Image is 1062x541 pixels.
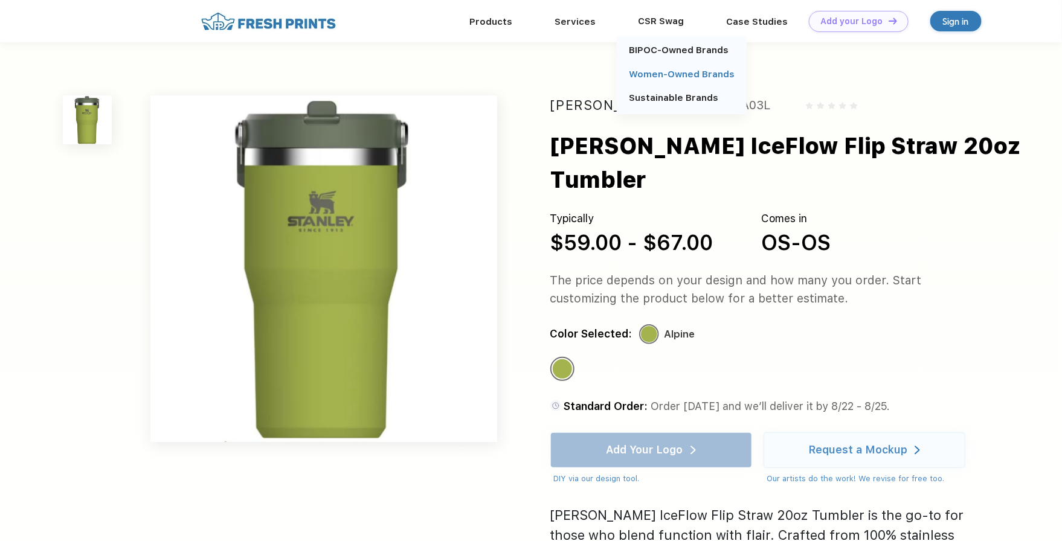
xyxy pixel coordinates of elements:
[553,359,572,379] div: Alpine
[554,473,752,485] div: DIY via our design tool.
[651,400,890,412] span: Order [DATE] and we’ll deliver it by 8/22 - 8/25.
[820,16,883,27] div: Add your Logo
[564,400,648,412] span: Standard Order:
[550,227,713,258] div: $59.00 - $67.00
[629,45,729,56] a: BIPOC-Owned Brands
[808,444,907,456] div: Request a Mockup
[839,102,846,109] img: gray_star.svg
[629,92,718,103] a: Sustainable Brands
[930,11,982,31] a: Sign in
[828,102,835,109] img: gray_star.svg
[150,95,497,442] img: func=resize&h=640
[767,473,965,485] div: Our artists do the work! We revise for free too.
[198,11,340,32] img: fo%20logo%202.webp
[550,211,713,227] div: Typically
[850,102,857,109] img: gray_star.svg
[889,18,897,24] img: DT
[469,16,512,27] a: Products
[817,102,824,109] img: gray_star.svg
[762,227,831,258] div: OS-OS
[550,325,632,343] div: Color Selected:
[550,95,669,115] div: [PERSON_NAME]
[550,272,986,307] div: The price depends on your design and how many you order. Start customizing the product below for ...
[943,14,969,28] div: Sign in
[762,211,831,227] div: Comes in
[806,102,813,109] img: gray_star.svg
[63,95,112,144] img: func=resize&h=100
[550,400,561,411] img: standard order
[550,130,1028,196] div: [PERSON_NAME] IceFlow Flip Straw 20oz Tumbler
[664,325,695,343] div: Alpine
[915,446,920,455] img: white arrow
[629,69,735,80] a: Women-Owned Brands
